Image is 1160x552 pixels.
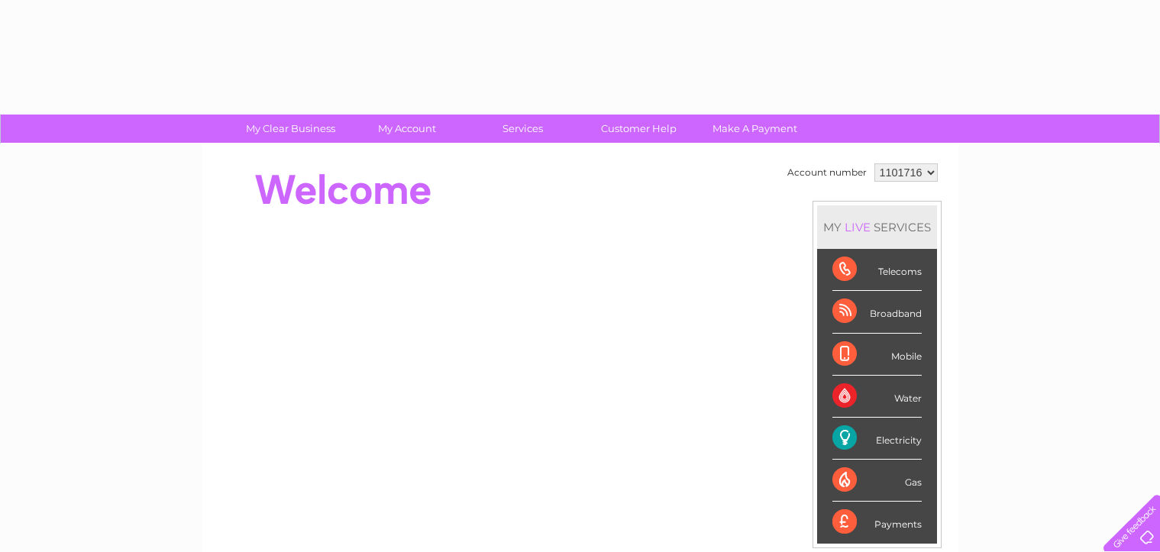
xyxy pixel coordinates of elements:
div: MY SERVICES [817,205,937,249]
div: Gas [832,460,922,502]
a: Make A Payment [692,115,818,143]
div: Telecoms [832,249,922,291]
td: Account number [784,160,871,186]
a: Customer Help [576,115,702,143]
a: My Clear Business [228,115,354,143]
div: Water [832,376,922,418]
div: Broadband [832,291,922,333]
div: Electricity [832,418,922,460]
a: Services [460,115,586,143]
div: LIVE [842,220,874,234]
a: My Account [344,115,470,143]
div: Payments [832,502,922,543]
div: Mobile [832,334,922,376]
